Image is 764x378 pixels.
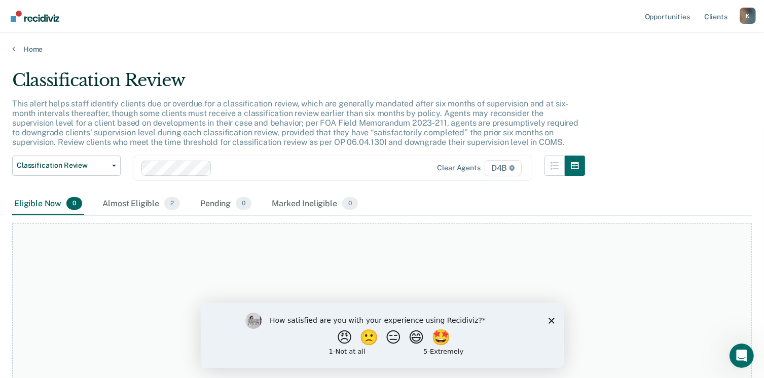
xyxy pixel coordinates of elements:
div: At this time, there are no clients who are Eligible Now. Please navigate to one of the other tabs. [197,325,567,347]
div: Pending0 [198,193,253,215]
img: Recidiviz [11,11,59,22]
span: 0 [236,197,251,210]
div: Marked Ineligible0 [270,193,360,215]
span: Classification Review [17,161,108,170]
div: Classification Review [12,70,585,99]
iframe: Intercom live chat [730,344,754,368]
span: 0 [66,197,82,210]
button: Profile dropdown button [740,8,756,24]
p: This alert helps staff identify clients due or overdue for a classification review, which are gen... [12,99,578,147]
div: Almost Eligible2 [100,193,182,215]
a: Home [12,45,752,54]
div: Clear agents [438,164,481,172]
span: D4B [485,160,522,176]
button: Classification Review [12,156,121,176]
iframe: Survey by Kim from Recidiviz [201,303,564,368]
span: 0 [342,197,358,210]
span: 2 [164,197,180,210]
div: Eligible Now0 [12,193,84,215]
div: K [740,8,756,24]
